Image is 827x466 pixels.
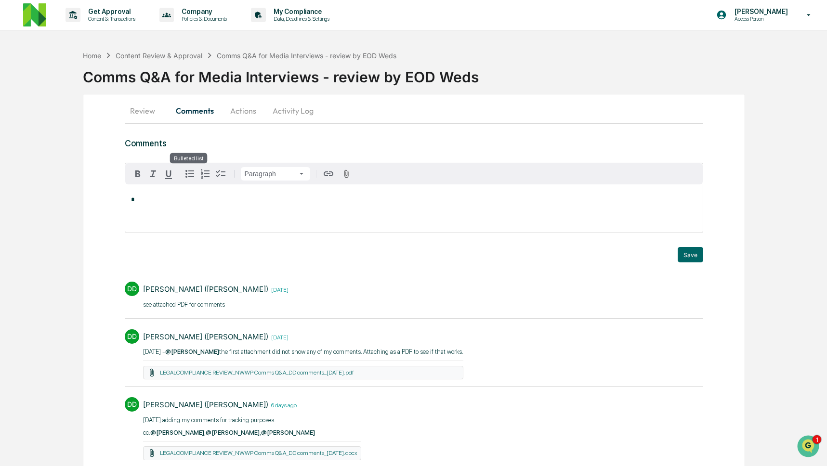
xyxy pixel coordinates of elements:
span: @[PERSON_NAME] [261,429,315,436]
div: 🗄️ [70,172,78,180]
p: How can we help? [10,20,175,36]
div: 🖐️ [10,172,17,180]
time: Friday, August 29, 2025 at 2:23:34 PM CDT [268,285,289,293]
img: 1746055101610-c473b297-6a78-478c-a979-82029cc54cd1 [19,131,27,139]
p: Access Person [727,15,793,22]
div: secondary tabs example [125,99,704,122]
span: Preclearance [19,171,62,181]
p: [PERSON_NAME] [727,8,793,15]
a: 🖐️Preclearance [6,167,66,184]
p: Company [174,8,232,15]
button: See all [149,105,175,116]
span: [PERSON_NAME] [30,131,78,139]
span: Pylon [96,213,117,220]
div: Start new chat [43,74,158,83]
span: Aug 13 [85,131,106,139]
a: LEGALCOMPLIANCE REVIEW_NWWP Comms Q&A_DD comments_[DATE].docx [160,450,357,456]
div: [PERSON_NAME] ([PERSON_NAME]) [143,400,268,409]
div: DD [125,329,139,344]
div: [PERSON_NAME] ([PERSON_NAME]) [143,332,268,341]
button: Block type [241,167,310,181]
iframe: Open customer support [796,434,822,460]
div: Comms Q&A for Media Interviews - review by EOD Weds [217,52,396,60]
span: • [80,131,83,139]
img: 8933085812038_c878075ebb4cc5468115_72.jpg [20,74,38,91]
p: ​see attached PDF for comments [143,300,289,310]
p: ​[DATE] adding my comments for tracking purposes. [143,415,362,425]
button: Comments [168,99,222,122]
div: 🔎 [10,190,17,198]
time: Wednesday, August 27, 2025 at 5:01:13 PM CDT [268,401,297,409]
p: cc: ; ; [143,428,362,438]
div: Content Review & Approval [116,52,202,60]
span: @[PERSON_NAME] [206,429,260,436]
div: Comms Q&A for Media Interviews - review by EOD Weds [83,61,827,86]
p: Content & Transactions [80,15,140,22]
span: @[PERSON_NAME] [150,429,204,436]
img: logo [23,3,46,26]
span: @[PERSON_NAME] [165,348,219,355]
div: [PERSON_NAME] ([PERSON_NAME]) [143,285,268,294]
a: LEGALCOMPLIANCE REVIEW_NWWP Comms Q&A_DD comments_[DATE].pdf [160,369,354,376]
h3: Comments [125,138,704,148]
button: Actions [222,99,265,122]
div: DD [125,397,139,412]
div: DD [125,282,139,296]
div: Past conversations [10,107,65,115]
button: Attach files [338,168,355,181]
span: Data Lookup [19,189,61,199]
p: Get Approval [80,8,140,15]
button: Review [125,99,168,122]
button: Underline [161,166,176,181]
button: Bold [130,166,145,181]
button: Save [678,247,703,262]
img: Jack Rasmussen [10,122,25,137]
a: 🔎Data Lookup [6,185,65,203]
p: Policies & Documents [174,15,232,22]
div: We're available if you need us! [43,83,132,91]
img: 1746055101610-c473b297-6a78-478c-a979-82029cc54cd1 [10,74,27,91]
div: Bulleted list [170,153,208,164]
p: My Compliance [266,8,334,15]
a: Powered byPylon [68,212,117,220]
span: Attestations [79,171,119,181]
p: Data, Deadlines & Settings [266,15,334,22]
time: Friday, August 29, 2025 at 2:22:11 PM CDT [268,333,289,341]
div: Home [83,52,101,60]
button: Start new chat [164,77,175,88]
a: 🗄️Attestations [66,167,123,184]
p: ​[DATE] - the first attachment did not show any of my comments. Attaching as a PDF to see if that... [143,347,463,357]
button: Activity Log [265,99,321,122]
button: Italic [145,166,161,181]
